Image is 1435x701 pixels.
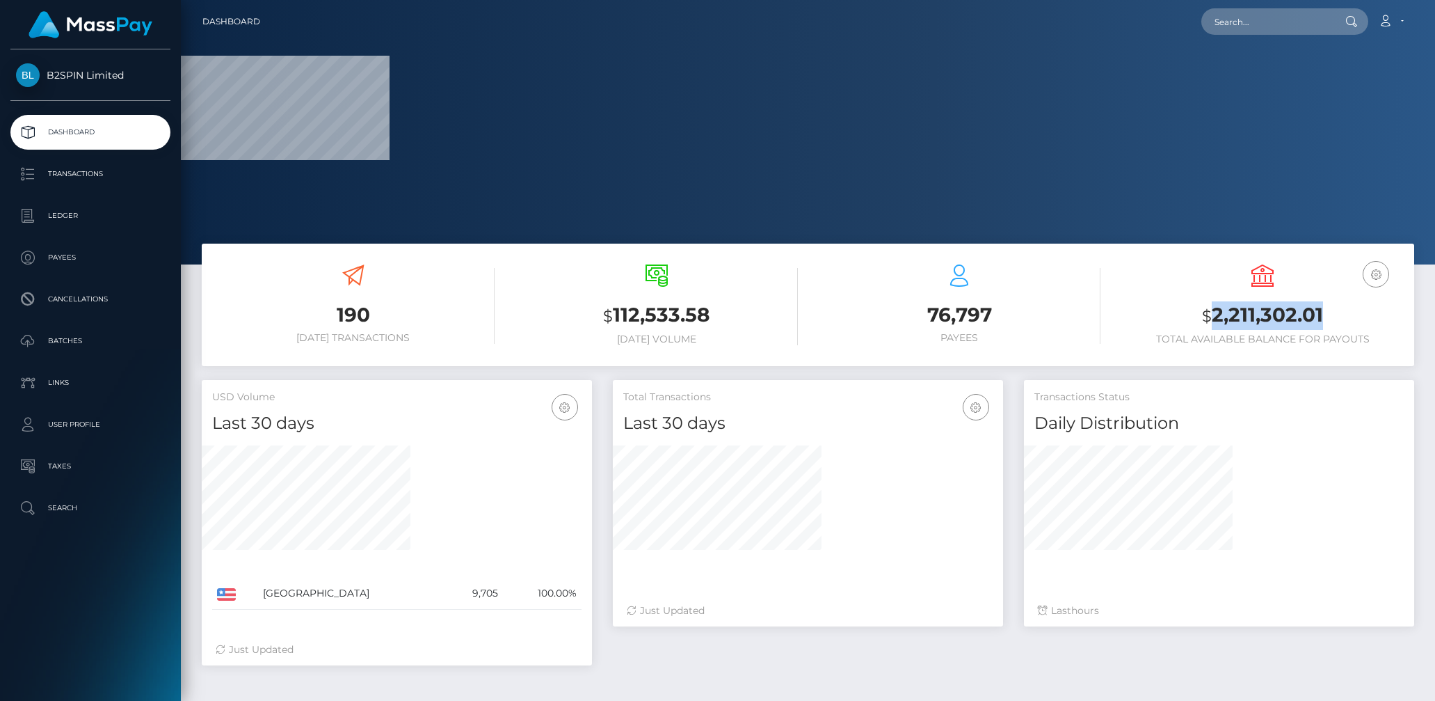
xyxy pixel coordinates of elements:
[212,391,582,404] h5: USD Volume
[10,449,170,484] a: Taxes
[627,604,989,618] div: Just Updated
[515,333,798,345] h6: [DATE] Volume
[10,491,170,526] a: Search
[16,63,40,87] img: B2SPIN Limited
[16,247,165,268] p: Payees
[16,289,165,310] p: Cancellations
[16,456,165,477] p: Taxes
[16,331,165,352] p: Batches
[446,578,503,610] td: 9,705
[10,115,170,150] a: Dashboard
[1202,306,1212,326] small: $
[1038,604,1400,618] div: Last hours
[212,301,495,329] h3: 190
[10,324,170,359] a: Batches
[10,198,170,233] a: Ledger
[1121,333,1404,345] h6: Total Available Balance for Payouts
[10,157,170,191] a: Transactions
[16,164,165,184] p: Transactions
[258,578,446,610] td: [GEOGRAPHIC_DATA]
[10,407,170,442] a: User Profile
[16,205,165,226] p: Ledger
[1034,391,1404,404] h5: Transactions Status
[623,411,993,436] h4: Last 30 days
[202,7,260,36] a: Dashboard
[16,372,165,393] p: Links
[10,240,170,275] a: Payees
[16,498,165,519] p: Search
[10,69,170,81] span: B2SPIN Limited
[515,301,798,330] h3: 112,533.58
[16,414,165,435] p: User Profile
[1034,411,1404,436] h4: Daily Distribution
[819,332,1101,344] h6: Payees
[10,282,170,317] a: Cancellations
[217,588,236,601] img: US.png
[623,391,993,404] h5: Total Transactions
[212,332,495,344] h6: [DATE] Transactions
[212,411,582,436] h4: Last 30 days
[1201,8,1332,35] input: Search...
[819,301,1101,329] h3: 76,797
[16,122,165,143] p: Dashboard
[29,11,152,38] img: MassPay Logo
[603,306,613,326] small: $
[10,365,170,400] a: Links
[503,578,582,610] td: 100.00%
[216,643,578,657] div: Just Updated
[1121,301,1404,330] h3: 2,211,302.01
